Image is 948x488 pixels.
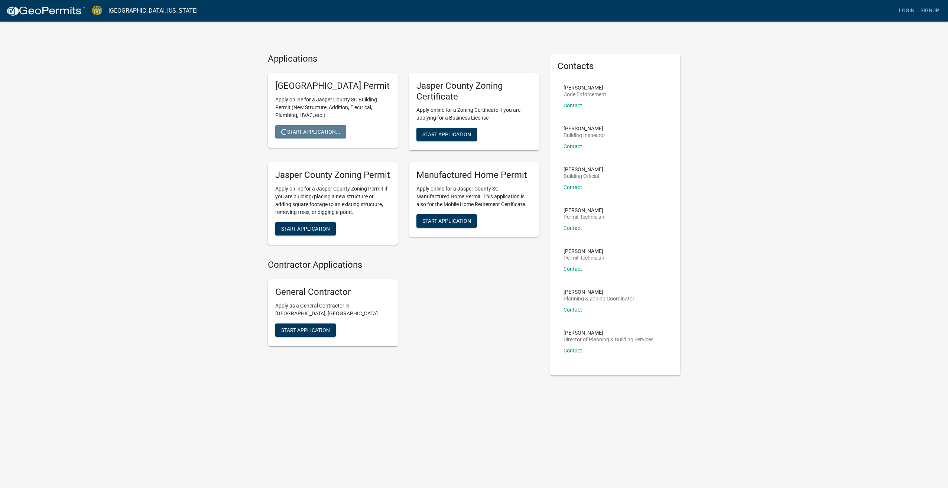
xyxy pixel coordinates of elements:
button: Start Application [275,323,336,337]
p: Code Enforcement [564,92,606,97]
p: [PERSON_NAME] [564,167,603,172]
span: Start Application [281,226,330,232]
p: Apply online for a Jasper County SC Building Permit (New Structure, Addition, Electrical, Plumbin... [275,96,390,119]
a: Contact [564,143,582,149]
h5: Jasper County Zoning Permit [275,170,390,180]
a: [GEOGRAPHIC_DATA], [US_STATE] [108,4,198,17]
p: Planning & Zoning Coordinator [564,296,634,301]
p: Director of Planning & Building Services [564,337,653,342]
p: Apply as a General Contractor in [GEOGRAPHIC_DATA], [GEOGRAPHIC_DATA] [275,302,390,318]
span: Start Application... [281,128,340,134]
p: Permit Technician [564,214,604,219]
button: Start Application [416,128,477,141]
h4: Contractor Applications [268,260,539,270]
p: [PERSON_NAME] [564,85,606,90]
h5: Manufactured Home Permit [416,170,532,180]
p: [PERSON_NAME] [564,248,604,254]
button: Start Application [275,222,336,235]
a: Contact [564,307,582,313]
a: Contact [564,103,582,108]
p: Building Inspector [564,133,605,138]
a: Contact [564,184,582,190]
span: Start Application [281,327,330,333]
wm-workflow-list-section: Contractor Applications [268,260,539,352]
p: [PERSON_NAME] [564,330,653,335]
h5: General Contractor [275,287,390,297]
wm-workflow-list-section: Applications [268,53,539,251]
button: Start Application [416,214,477,228]
h4: Applications [268,53,539,64]
img: Jasper County, South Carolina [91,6,103,16]
p: Apply online for a Jasper County SC Manufactured Home Permit. This application is also for the Mo... [416,185,532,208]
h5: [GEOGRAPHIC_DATA] Permit [275,81,390,91]
a: Signup [918,4,942,18]
p: Apply online for a Jasper County Zoning Permit if you are building/placing a new structure or add... [275,185,390,216]
h5: Jasper County Zoning Certificate [416,81,532,102]
span: Start Application [422,131,471,137]
a: Login [896,4,918,18]
h5: Contacts [558,61,673,72]
a: Contact [564,266,582,272]
p: [PERSON_NAME] [564,126,605,131]
span: Start Application [422,218,471,224]
button: Start Application... [275,125,346,139]
p: Permit Technician [564,255,604,260]
a: Contact [564,348,582,354]
p: [PERSON_NAME] [564,289,634,295]
a: Contact [564,225,582,231]
p: [PERSON_NAME] [564,208,604,213]
p: Apply online for a Zoning Certificate if you are applying for a Business License [416,106,532,122]
p: Building Official [564,173,603,179]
